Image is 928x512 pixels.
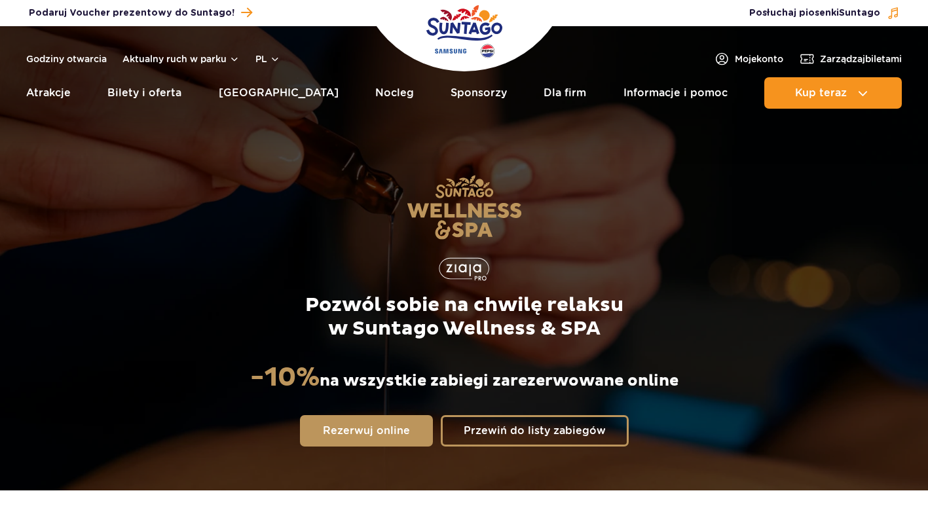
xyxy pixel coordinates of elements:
a: [GEOGRAPHIC_DATA] [219,77,339,109]
span: Zarządzaj biletami [820,52,902,65]
p: na wszystkie zabiegi zarezerwowane online [250,361,678,394]
span: Moje konto [735,52,783,65]
span: Podaruj Voucher prezentowy do Suntago! [29,7,234,20]
button: pl [255,52,280,65]
a: Nocleg [375,77,414,109]
span: Przewiń do listy zabiegów [464,426,606,436]
strong: -10% [250,361,320,394]
button: Aktualny ruch w parku [122,54,240,64]
span: Posłuchaj piosenki [749,7,880,20]
a: Podaruj Voucher prezentowy do Suntago! [29,4,252,22]
a: Zarządzajbiletami [799,51,902,67]
p: Pozwól sobie na chwilę relaksu w Suntago Wellness & SPA [250,293,678,340]
img: Suntago Wellness & SPA [407,175,522,240]
a: Godziny otwarcia [26,52,107,65]
a: Dla firm [544,77,586,109]
span: Rezerwuj online [323,426,410,436]
a: Przewiń do listy zabiegów [441,415,629,447]
button: Posłuchaj piosenkiSuntago [749,7,900,20]
span: Kup teraz [795,87,847,99]
a: Bilety i oferta [107,77,181,109]
span: Suntago [839,9,880,18]
a: Rezerwuj online [300,415,433,447]
button: Kup teraz [764,77,902,109]
a: Atrakcje [26,77,71,109]
a: Mojekonto [714,51,783,67]
a: Sponsorzy [451,77,507,109]
a: Informacje i pomoc [623,77,728,109]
